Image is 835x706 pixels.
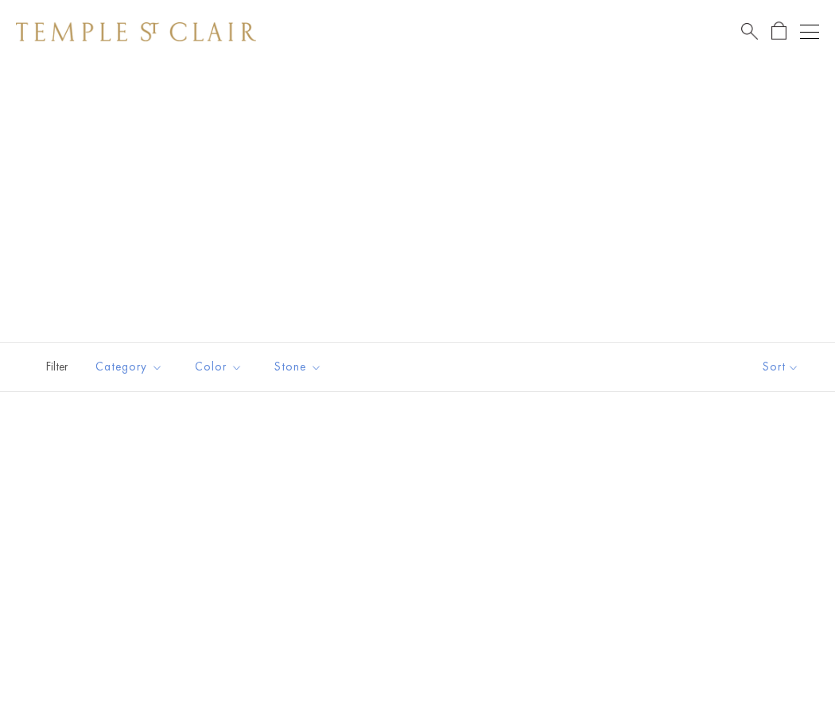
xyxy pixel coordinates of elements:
[83,349,175,385] button: Category
[262,349,334,385] button: Stone
[771,21,786,41] a: Open Shopping Bag
[87,357,175,377] span: Category
[800,22,819,41] button: Open navigation
[187,357,254,377] span: Color
[183,349,254,385] button: Color
[727,343,835,391] button: Show sort by
[266,357,334,377] span: Stone
[741,21,758,41] a: Search
[16,22,256,41] img: Temple St. Clair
